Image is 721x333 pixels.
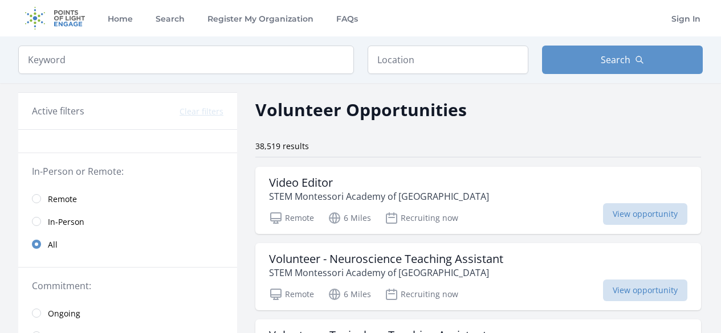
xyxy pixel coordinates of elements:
[269,252,503,266] h3: Volunteer - Neuroscience Teaching Assistant
[18,210,237,233] a: In-Person
[385,211,458,225] p: Recruiting now
[269,190,489,203] p: STEM Montessori Academy of [GEOGRAPHIC_DATA]
[255,97,467,122] h2: Volunteer Opportunities
[48,216,84,228] span: In-Person
[269,176,489,190] h3: Video Editor
[255,243,701,310] a: Volunteer - Neuroscience Teaching Assistant STEM Montessori Academy of [GEOGRAPHIC_DATA] Remote 6...
[48,194,77,205] span: Remote
[603,203,687,225] span: View opportunity
[255,167,701,234] a: Video Editor STEM Montessori Academy of [GEOGRAPHIC_DATA] Remote 6 Miles Recruiting now View oppo...
[18,302,237,324] a: Ongoing
[48,308,80,319] span: Ongoing
[368,46,528,74] input: Location
[255,141,309,151] span: 38,519 results
[32,104,84,118] h3: Active filters
[601,53,630,67] span: Search
[48,239,58,250] span: All
[180,106,223,117] button: Clear filters
[328,211,371,225] p: 6 Miles
[18,46,354,74] input: Keyword
[269,287,314,301] p: Remote
[32,279,223,293] legend: Commitment:
[542,46,703,74] button: Search
[18,187,237,210] a: Remote
[18,233,237,256] a: All
[269,211,314,225] p: Remote
[385,287,458,301] p: Recruiting now
[32,165,223,178] legend: In-Person or Remote:
[328,287,371,301] p: 6 Miles
[269,266,503,279] p: STEM Montessori Academy of [GEOGRAPHIC_DATA]
[603,279,687,301] span: View opportunity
